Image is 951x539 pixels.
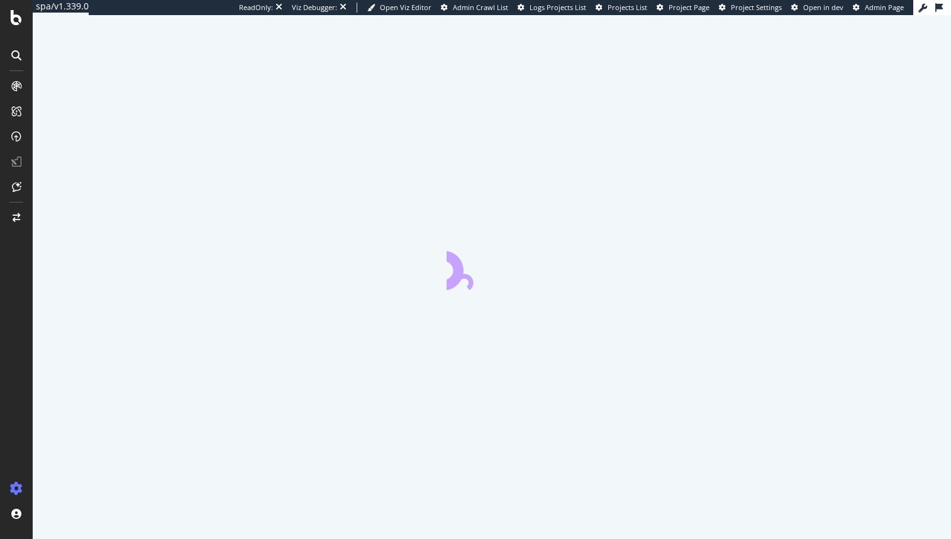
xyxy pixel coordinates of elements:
a: Project Page [657,3,709,13]
span: Project Page [669,3,709,12]
a: Open in dev [791,3,843,13]
div: Viz Debugger: [292,3,337,13]
a: Projects List [596,3,647,13]
span: Open in dev [803,3,843,12]
span: Project Settings [731,3,782,12]
a: Open Viz Editor [367,3,431,13]
a: Project Settings [719,3,782,13]
span: Admin Page [865,3,904,12]
span: Projects List [608,3,647,12]
span: Open Viz Editor [380,3,431,12]
div: ReadOnly: [239,3,273,13]
a: Admin Page [853,3,904,13]
div: animation [447,245,537,290]
a: Logs Projects List [518,3,586,13]
span: Logs Projects List [530,3,586,12]
span: Admin Crawl List [453,3,508,12]
a: Admin Crawl List [441,3,508,13]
